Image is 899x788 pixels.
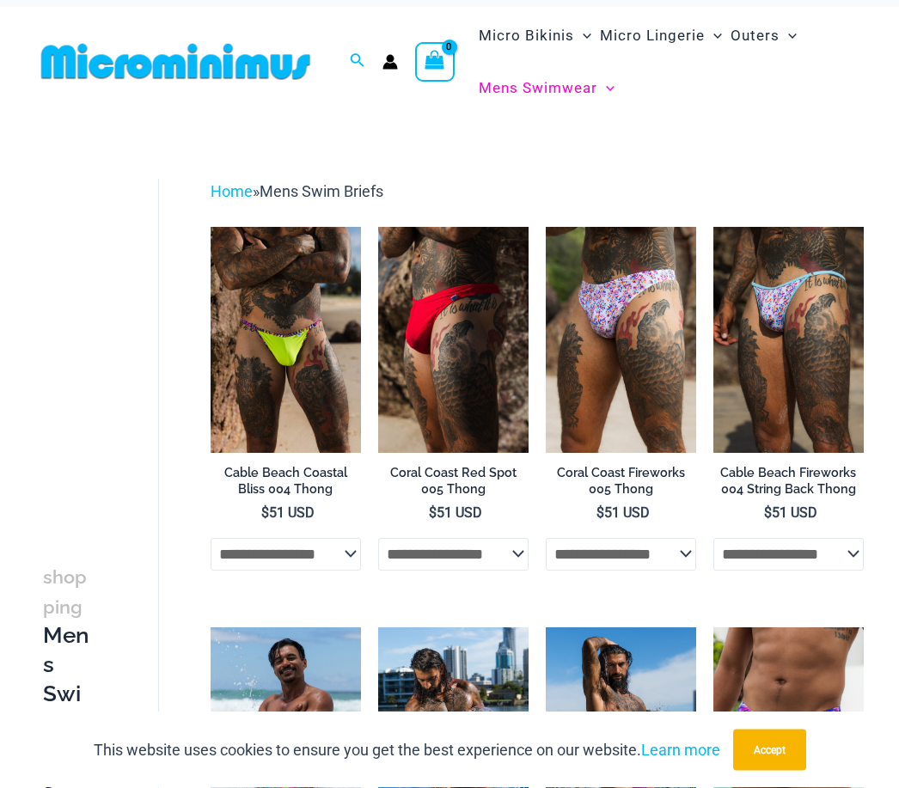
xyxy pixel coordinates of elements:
span: Menu Toggle [780,15,797,58]
span: » [211,183,383,201]
a: Coral Coast Red Spot 005 Thong 11Coral Coast Red Spot 005 Thong 12Coral Coast Red Spot 005 Thong 12 [378,228,529,454]
button: Accept [733,730,806,771]
img: MM SHOP LOGO FLAT [34,43,317,82]
span: shopping [43,567,87,619]
a: Learn more [641,741,720,759]
a: Micro BikinisMenu ToggleMenu Toggle [474,10,596,63]
span: Micro Bikinis [479,15,574,58]
a: OutersMenu ToggleMenu Toggle [726,10,801,63]
h2: Coral Coast Red Spot 005 Thong [378,466,529,498]
span: $ [764,505,772,522]
p: This website uses cookies to ensure you get the best experience on our website. [94,737,720,763]
iframe: TrustedSite Certified [43,166,198,510]
a: Account icon link [382,55,398,70]
nav: Site Navigation [472,8,865,118]
a: Mens SwimwearMenu ToggleMenu Toggle [474,63,619,115]
a: Coral Coast Fireworks 005 Thong 01Coral Coast Fireworks 005 Thong 02Coral Coast Fireworks 005 Tho... [546,228,696,454]
h2: Coral Coast Fireworks 005 Thong [546,466,696,498]
a: Cable Beach Coastal Bliss 004 Thong [211,466,361,504]
a: Search icon link [350,52,365,73]
a: Cable Beach Fireworks 004 String Back Thong [713,466,864,504]
span: $ [596,505,604,522]
a: Home [211,183,253,201]
a: Cable Beach Fireworks 004 String Back Thong 06Cable Beach Fireworks 004 String Back Thong 07Cable... [713,228,864,454]
img: Cable Beach Coastal Bliss 004 Thong 04 [211,228,361,454]
a: View Shopping Cart, empty [415,43,455,82]
span: $ [429,505,437,522]
span: Micro Lingerie [600,15,705,58]
h2: Cable Beach Fireworks 004 String Back Thong [713,466,864,498]
bdi: 51 USD [596,505,650,522]
img: Coral Coast Red Spot 005 Thong 11 [378,228,529,454]
img: Coral Coast Fireworks 005 Thong 01 [546,228,696,454]
bdi: 51 USD [764,505,817,522]
a: Cable Beach Coastal Bliss 004 Thong 04Cable Beach Coastal Bliss 004 Thong 05Cable Beach Coastal B... [211,228,361,454]
bdi: 51 USD [261,505,315,522]
bdi: 51 USD [429,505,482,522]
span: Menu Toggle [597,67,615,111]
span: $ [261,505,269,522]
span: Mens Swim Briefs [260,183,383,201]
span: Outers [731,15,780,58]
span: Menu Toggle [574,15,591,58]
a: Coral Coast Red Spot 005 Thong [378,466,529,504]
span: Menu Toggle [705,15,722,58]
h2: Cable Beach Coastal Bliss 004 Thong [211,466,361,498]
img: Cable Beach Fireworks 004 String Back Thong 06 [713,228,864,454]
a: Micro LingerieMenu ToggleMenu Toggle [596,10,726,63]
span: Mens Swimwear [479,67,597,111]
a: Coral Coast Fireworks 005 Thong [546,466,696,504]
